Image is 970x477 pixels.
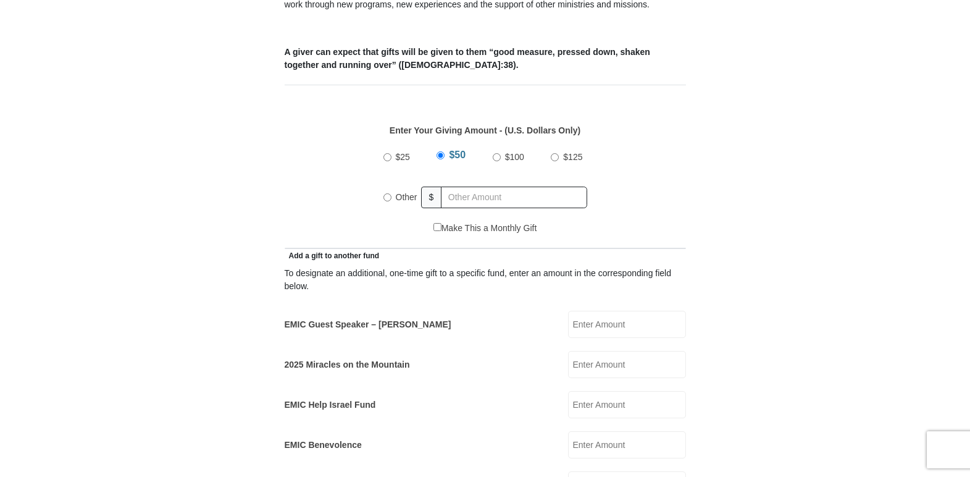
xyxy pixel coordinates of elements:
[285,358,410,371] label: 2025 Miracles on the Mountain
[285,399,376,412] label: EMIC Help Israel Fund
[421,187,442,208] span: $
[390,125,580,135] strong: Enter Your Giving Amount - (U.S. Dollars Only)
[441,187,587,208] input: Other Amount
[285,439,362,452] label: EMIC Benevolence
[568,311,686,338] input: Enter Amount
[568,391,686,418] input: Enter Amount
[505,152,524,162] span: $100
[285,318,451,331] label: EMIC Guest Speaker – [PERSON_NAME]
[449,150,466,160] span: $50
[396,152,410,162] span: $25
[396,192,417,202] span: Other
[433,222,537,235] label: Make This a Monthly Gift
[285,267,686,293] div: To designate an additional, one-time gift to a specific fund, enter an amount in the correspondin...
[568,431,686,458] input: Enter Amount
[433,223,441,231] input: Make This a Monthly Gift
[568,351,686,378] input: Enter Amount
[563,152,582,162] span: $125
[285,251,380,260] span: Add a gift to another fund
[285,47,650,70] b: A giver can expect that gifts will be given to them “good measure, pressed down, shaken together ...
